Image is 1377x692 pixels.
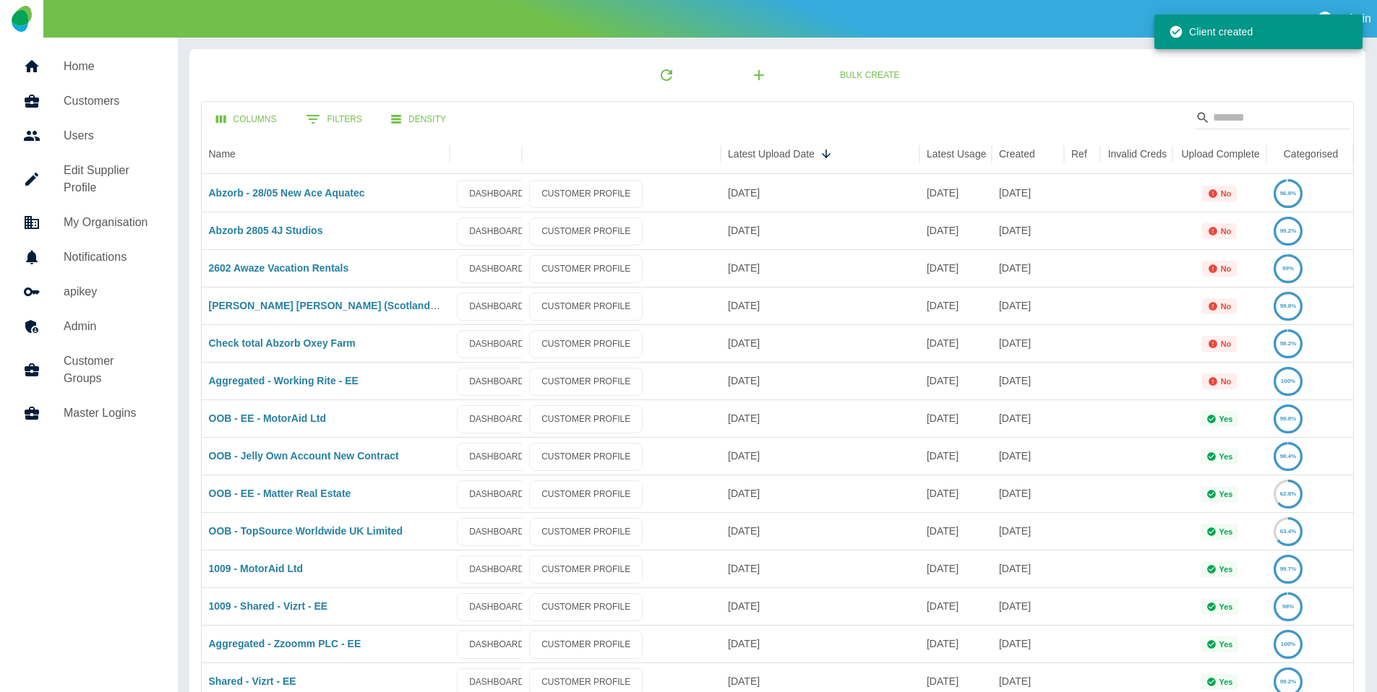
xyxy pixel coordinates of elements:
[1280,566,1297,572] text: 99.7%
[919,475,992,512] div: 24 Aug 2025
[64,162,155,196] h5: Edit Supplier Profile
[992,625,1064,662] div: 13 Aug 2025
[919,550,992,587] div: 26 Aug 2025
[992,475,1064,512] div: 17 Sep 2025
[209,525,403,537] a: OOB - TopSource Worldwide UK Limited
[1202,336,1237,352] div: Not all required reports for this customer were uploaded for the latest usage month.
[1274,450,1303,462] a: 98.4%
[64,353,155,387] h5: Customer Groups
[529,593,643,621] a: CUSTOMER PROFILE
[1219,640,1233,649] p: Yes
[1071,148,1087,160] div: Ref
[1221,264,1232,273] p: No
[529,443,643,471] a: CUSTOMER PROFILE
[828,62,911,89] a: Bulk Create
[12,84,166,118] a: Customers
[457,368,536,396] a: DASHBOARD
[457,330,536,358] a: DASHBOARD
[992,512,1064,550] div: 17 Sep 2025
[721,437,919,475] div: 17 Sep 2025
[205,106,288,133] button: Select columns
[12,344,166,396] a: Customer Groups
[1281,378,1295,384] text: 100%
[1274,488,1303,499] a: 62.8%
[919,399,992,437] div: 26 Aug 2025
[1221,377,1232,386] p: No
[529,217,643,246] a: CUSTOMER PROFILE
[209,300,528,311] a: [PERSON_NAME] [PERSON_NAME] (Scotland) Ltd (Abzorb) take 2
[992,362,1064,399] div: 13 Aug 2025
[721,324,919,362] div: 02 Oct 2025
[209,488,351,499] a: OOB - EE - Matter Real Estate
[64,127,155,144] h5: Users
[529,255,643,283] a: CUSTOMER PROFILE
[209,187,365,199] a: Abzorb - 28/05 New Ace Aquatec
[294,105,374,134] button: Show filters
[12,309,166,344] a: Admin
[1221,339,1232,348] p: No
[1219,565,1233,574] p: Yes
[529,518,643,546] a: CUSTOMER PROFILE
[529,293,643,321] a: CUSTOMER PROFILE
[992,249,1064,287] div: 26 Feb 2025
[457,180,536,208] a: DASHBOARD
[721,587,919,625] div: 10 Sep 2025
[12,118,166,153] a: Users
[1274,337,1303,349] a: 98.2%
[209,412,327,424] a: OOB - EE - MotorAid Ltd
[1280,303,1297,309] text: 99.8%
[1221,302,1232,311] p: No
[1219,415,1233,423] p: Yes
[64,248,155,266] h5: Notifications
[1274,525,1303,537] a: 63.4%
[12,6,31,32] img: Logo
[721,625,919,662] div: 04 Sep 2025
[64,214,155,231] h5: My Organisation
[1280,453,1297,459] text: 98.4%
[64,283,155,300] h5: apikey
[919,212,992,249] div: 30 Sep 2025
[1274,375,1303,386] a: 100%
[64,405,155,422] h5: Master Logins
[1219,678,1233,686] p: Yes
[721,249,919,287] div: 02 Oct 2025
[209,148,236,160] div: Name
[1274,225,1303,236] a: 99.2%
[209,225,323,236] a: Abzorb 2805 4J Studios
[457,480,536,509] a: DASHBOARD
[1219,527,1233,536] p: Yes
[209,262,349,274] a: 2602 Awaze Vacation Rentals
[721,212,919,249] div: 02 Oct 2025
[992,324,1064,362] div: 30 Jul 2025
[209,450,399,462] a: OOB - Jelly Own Account New Contract
[529,631,643,659] a: CUSTOMER PROFILE
[1280,190,1297,196] text: 96.8%
[457,255,536,283] a: DASHBOARD
[1282,603,1294,610] text: 98%
[1274,300,1303,311] a: 99.8%
[529,555,643,584] a: CUSTOMER PROFILE
[1169,19,1253,45] div: Client created
[209,563,304,574] a: 1009 - MotorAid Ltd
[721,174,919,212] div: 02 Oct 2025
[1221,227,1232,235] p: No
[64,58,155,75] h5: Home
[992,212,1064,249] div: 26 Feb 2025
[12,240,166,274] a: Notifications
[1280,415,1297,422] text: 99.8%
[209,337,356,349] a: Check total Abzorb Oxey Farm
[1280,678,1297,685] text: 99.2%
[1202,223,1237,239] div: Not all required reports for this customer were uploaded for the latest usage month.
[529,368,643,396] a: CUSTOMER PROFILE
[1202,261,1237,277] div: Not all required reports for this customer were uploaded for the latest usage month.
[1274,675,1303,687] a: 99.2%
[457,405,536,433] a: DASHBOARD
[1274,412,1303,424] a: 99.8%
[529,405,643,433] a: CUSTOMER PROFILE
[457,293,536,321] a: DASHBOARD
[1280,528,1297,535] text: 63.4%
[728,148,815,160] div: Latest Upload Date
[721,399,919,437] div: 17 Sep 2025
[529,480,643,509] a: CUSTOMER PROFILE
[992,399,1064,437] div: 17 Sep 2025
